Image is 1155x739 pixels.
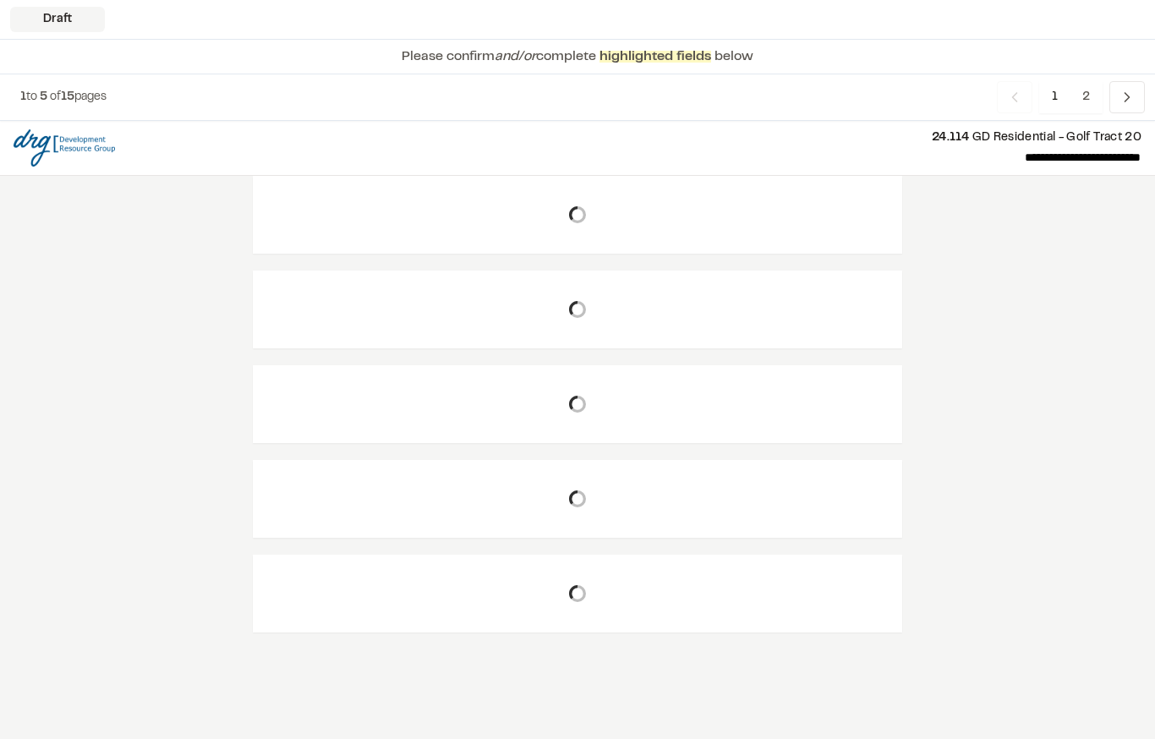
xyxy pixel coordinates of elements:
[932,133,969,143] span: 24.114
[61,92,74,102] span: 15
[599,51,711,63] span: highlighted fields
[495,51,536,63] span: and/or
[997,81,1145,113] nav: Navigation
[129,129,1141,147] p: GD Residential - Golf Tract 20
[14,129,115,167] img: file
[20,88,107,107] p: to of pages
[402,47,753,67] p: Please confirm complete below
[10,7,105,32] div: Draft
[40,92,47,102] span: 5
[1070,81,1103,113] span: 2
[1039,81,1070,113] span: 1
[20,92,26,102] span: 1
